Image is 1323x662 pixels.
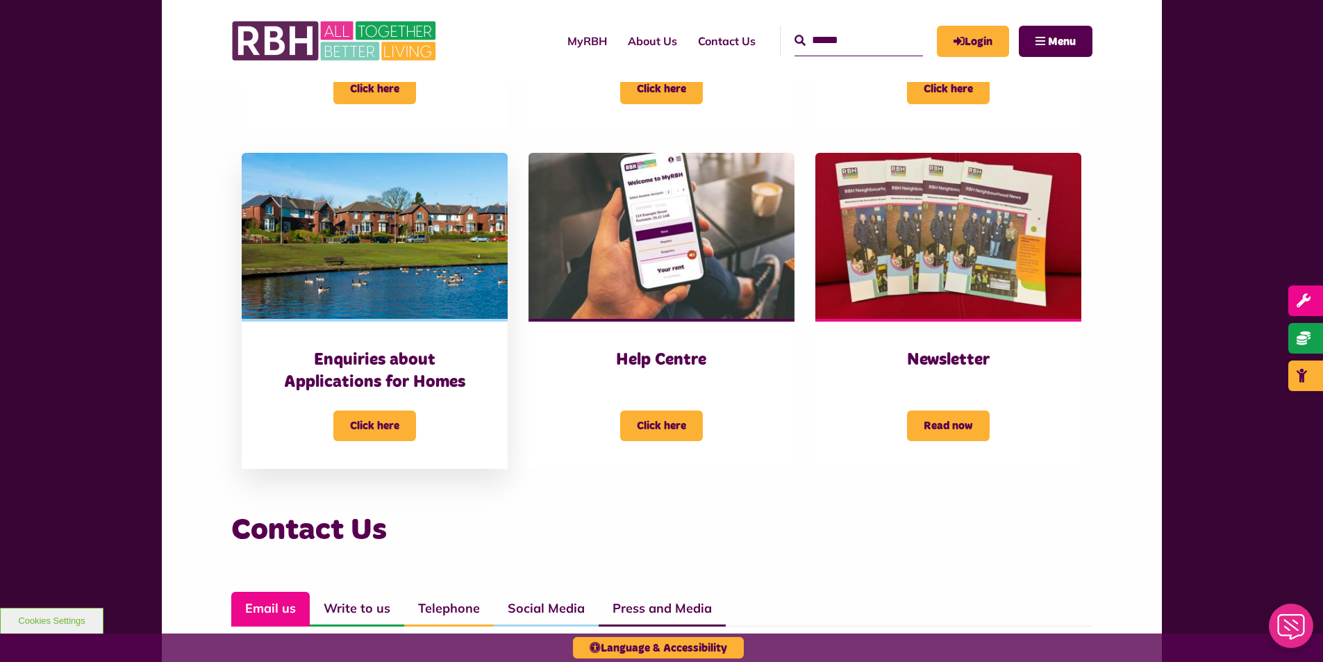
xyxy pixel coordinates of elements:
a: Contact Us [688,22,766,60]
a: Social Media [494,592,599,627]
h3: Contact Us [231,511,1092,550]
a: About Us [617,22,688,60]
a: Newsletter Read now [815,153,1081,469]
img: RBH Newsletter Copies [815,153,1081,320]
span: Menu [1048,36,1076,47]
button: Language & Accessibility [573,637,744,659]
a: Help Centre Click here [529,153,794,469]
span: Click here [620,411,703,441]
span: Click here [333,411,416,441]
span: Read now [907,411,990,441]
a: MyRBH [557,22,617,60]
img: RBH [231,14,440,68]
span: Click here [907,74,990,104]
h3: Newsletter [843,349,1054,371]
img: Myrbh Man Wth Mobile Correct [529,153,794,320]
a: Press and Media [599,592,726,627]
h3: Help Centre [556,349,767,371]
input: Search [794,26,923,56]
span: Click here [620,74,703,104]
a: Email us [231,592,310,627]
h3: Enquiries about Applications for Homes [269,349,480,392]
a: Enquiries about Applications for Homes Click here [242,153,508,469]
button: Navigation [1019,26,1092,57]
a: Telephone [404,592,494,627]
a: MyRBH [937,26,1009,57]
img: Dewhirst Rd 03 [242,153,508,320]
a: Write to us [310,592,404,627]
iframe: Netcall Web Assistant for live chat [1260,599,1323,662]
span: Click here [333,74,416,104]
